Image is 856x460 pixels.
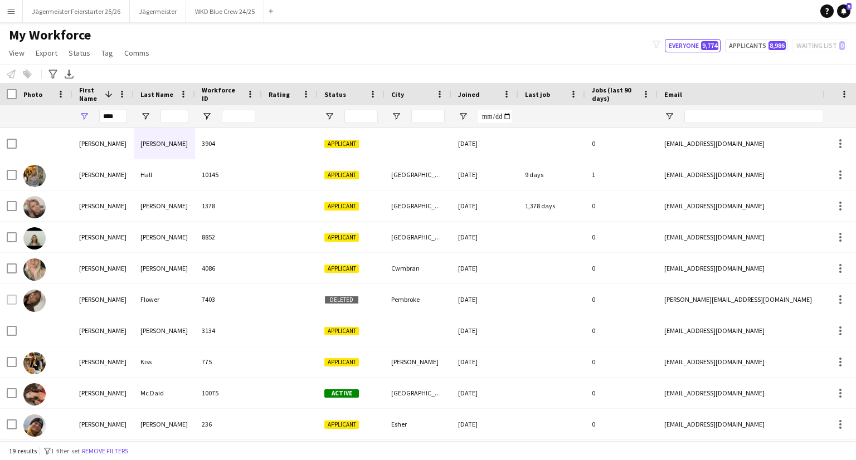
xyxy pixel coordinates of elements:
[134,222,195,252] div: [PERSON_NAME]
[385,409,451,439] div: Esher
[72,346,134,377] div: [PERSON_NAME]
[451,253,518,283] div: [DATE]
[72,378,134,408] div: [PERSON_NAME]
[847,3,852,10] span: 5
[62,67,76,81] app-action-btn: Export XLSX
[324,202,359,211] span: Applicant
[134,253,195,283] div: [PERSON_NAME]
[72,409,134,439] div: [PERSON_NAME]
[23,352,46,374] img: Leah Kiss
[222,110,255,123] input: Workforce ID Filter Input
[324,358,359,366] span: Applicant
[134,284,195,315] div: Flower
[160,110,188,123] input: Last Name Filter Input
[451,222,518,252] div: [DATE]
[385,222,451,252] div: [GEOGRAPHIC_DATA]
[585,315,658,346] div: 0
[458,111,468,121] button: Open Filter Menu
[385,378,451,408] div: [GEOGRAPHIC_DATA]
[324,90,346,99] span: Status
[585,190,658,221] div: 0
[391,90,404,99] span: City
[202,111,212,121] button: Open Filter Menu
[664,111,674,121] button: Open Filter Menu
[134,128,195,159] div: [PERSON_NAME]
[478,110,512,123] input: Joined Filter Input
[585,284,658,315] div: 0
[140,90,173,99] span: Last Name
[585,159,658,190] div: 1
[134,190,195,221] div: [PERSON_NAME]
[130,1,186,22] button: Jägermeister
[585,409,658,439] div: 0
[69,48,90,58] span: Status
[385,346,451,377] div: [PERSON_NAME]
[385,159,451,190] div: [GEOGRAPHIC_DATA]
[585,128,658,159] div: 0
[195,378,262,408] div: 10075
[79,86,100,102] span: First Name
[140,111,150,121] button: Open Filter Menu
[451,409,518,439] div: [DATE]
[324,171,359,179] span: Applicant
[186,1,264,22] button: WKD Blue Crew 24/25
[72,315,134,346] div: [PERSON_NAME]
[23,290,46,312] img: Leah Flower
[99,110,127,123] input: First Name Filter Input
[195,315,262,346] div: 3134
[585,222,658,252] div: 0
[23,258,46,281] img: Leah Doidge
[195,409,262,439] div: 236
[101,48,113,58] span: Tag
[451,128,518,159] div: [DATE]
[72,190,134,221] div: [PERSON_NAME]
[592,86,638,102] span: Jobs (last 90 days)
[451,284,518,315] div: [DATE]
[72,128,134,159] div: [PERSON_NAME]
[79,111,89,121] button: Open Filter Menu
[9,48,25,58] span: View
[324,327,359,335] span: Applicant
[134,315,195,346] div: [PERSON_NAME]
[385,190,451,221] div: [GEOGRAPHIC_DATA]
[120,46,154,60] a: Comms
[324,233,359,242] span: Applicant
[324,265,359,273] span: Applicant
[451,190,518,221] div: [DATE]
[97,46,118,60] a: Tag
[837,4,850,18] a: 5
[31,46,62,60] a: Export
[51,447,80,455] span: 1 filter set
[23,196,46,218] img: Leah Chandler
[46,67,60,81] app-action-btn: Advanced filters
[134,378,195,408] div: Mc Daid
[36,48,57,58] span: Export
[585,378,658,408] div: 0
[385,284,451,315] div: Pembroke
[23,90,42,99] span: Photo
[134,159,195,190] div: Hall
[195,190,262,221] div: 1378
[525,90,550,99] span: Last job
[585,253,658,283] div: 0
[23,1,130,22] button: Jägermeister Feierstarter 25/26
[324,111,334,121] button: Open Filter Menu
[451,315,518,346] div: [DATE]
[518,159,585,190] div: 9 days
[72,222,134,252] div: [PERSON_NAME]
[324,420,359,429] span: Applicant
[23,414,46,437] img: Leah Mellor
[451,159,518,190] div: [DATE]
[64,46,95,60] a: Status
[769,41,786,50] span: 8,986
[725,39,788,52] button: Applicants8,986
[411,110,445,123] input: City Filter Input
[80,445,130,457] button: Remove filters
[72,284,134,315] div: [PERSON_NAME]
[324,140,359,148] span: Applicant
[72,253,134,283] div: [PERSON_NAME]
[195,222,262,252] div: 8852
[23,227,46,249] img: Leah Davies
[385,253,451,283] div: Cwmbran
[195,284,262,315] div: 7403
